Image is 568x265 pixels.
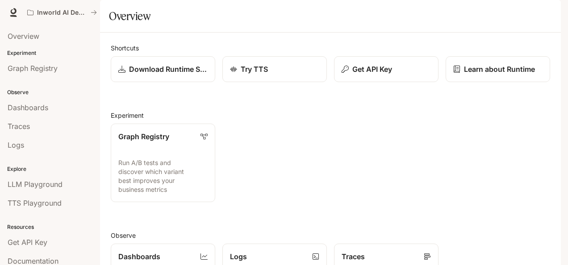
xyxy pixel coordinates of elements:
[23,4,101,21] button: All workspaces
[464,64,535,75] p: Learn about Runtime
[241,64,268,75] p: Try TTS
[111,43,550,53] h2: Shortcuts
[352,64,392,75] p: Get API Key
[37,9,87,17] p: Inworld AI Demos
[111,56,215,82] a: Download Runtime SDK
[111,124,215,202] a: Graph RegistryRun A/B tests and discover which variant best improves your business metrics
[342,251,365,262] p: Traces
[118,251,160,262] p: Dashboards
[129,64,208,75] p: Download Runtime SDK
[230,251,247,262] p: Logs
[109,7,150,25] h1: Overview
[118,158,208,194] p: Run A/B tests and discover which variant best improves your business metrics
[111,111,550,120] h2: Experiment
[334,56,439,82] button: Get API Key
[222,56,327,82] a: Try TTS
[118,131,169,142] p: Graph Registry
[111,231,550,240] h2: Observe
[446,56,550,82] a: Learn about Runtime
